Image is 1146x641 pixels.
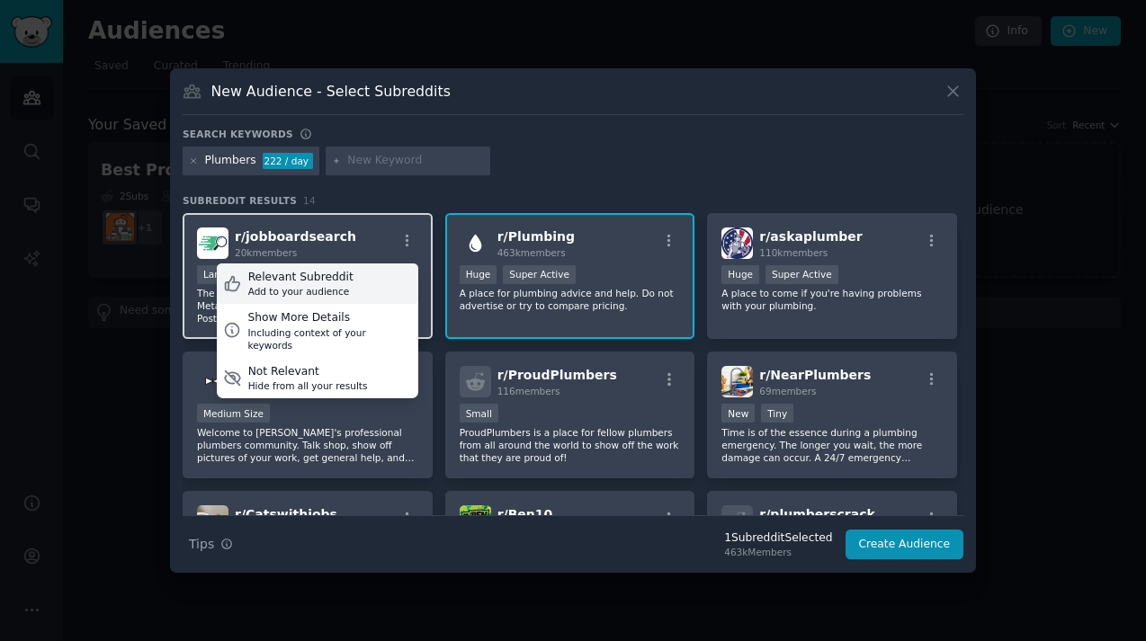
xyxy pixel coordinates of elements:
div: Super Active [765,265,838,284]
div: Including context of your keywords [247,326,411,352]
span: 69 members [759,386,816,396]
div: Show More Details [247,310,411,326]
div: Plumbers [205,153,256,169]
span: Tips [189,535,214,554]
span: 116 members [497,386,560,396]
button: Create Audience [846,530,964,560]
p: Time is of the essence during a plumbing emergency. The longer you wait, the more damage can occu... [721,426,943,464]
p: ProudPlumbers is a place for fellow plumbers from all around the world to show off the work that ... [460,426,681,464]
div: Hide from all your results [248,379,368,392]
p: The official community of JobBoardSearch 🔎 Meta directory of job boards with filters. Posting the... [197,287,418,325]
img: NearPlumbers [721,366,753,397]
div: Tiny [761,404,793,423]
div: Huge [721,265,759,284]
div: 1 Subreddit Selected [724,530,832,547]
div: Small [460,404,498,423]
img: Ben10 [460,505,491,537]
div: New [721,404,755,423]
span: r/ plumberscrack [759,507,874,521]
button: Tips [183,529,239,560]
span: r/ Catswithjobs [235,507,337,521]
img: jobboardsearch [197,227,228,259]
span: Subreddit Results [183,194,297,207]
img: askaplumber [721,227,753,259]
div: Add to your audience [248,285,354,298]
span: r/ askaplumber [759,229,862,244]
div: Relevant Subreddit [248,270,354,286]
span: r/ jobboardsearch [235,229,356,244]
p: Welcome to [PERSON_NAME]'s professional plumbers community. Talk shop, show off pictures of your ... [197,426,418,464]
span: r/ Plumbing [497,229,575,244]
span: r/ Ben10 [497,507,553,521]
span: r/ NearPlumbers [759,368,871,382]
span: 110k members [759,247,828,258]
div: Super Active [503,265,576,284]
span: 463k members [497,247,566,258]
h3: New Audience - Select Subreddits [211,82,451,101]
div: Large [197,265,237,284]
div: Huge [460,265,497,284]
div: Not Relevant [248,364,368,380]
div: Medium Size [197,404,270,423]
img: Catswithjobs [197,505,228,537]
div: 222 / day [263,153,313,169]
p: A place to come if you're having problems with your plumbing. [721,287,943,312]
span: r/ ProudPlumbers [497,368,617,382]
img: plumbers [197,366,228,397]
h3: Search keywords [183,128,293,140]
div: 463k Members [724,546,832,558]
span: 14 [303,195,316,206]
span: 20k members [235,247,297,258]
p: A place for plumbing advice and help. Do not advertise or try to compare pricing. [460,287,681,312]
input: New Keyword [347,153,484,169]
img: Plumbing [460,227,491,259]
